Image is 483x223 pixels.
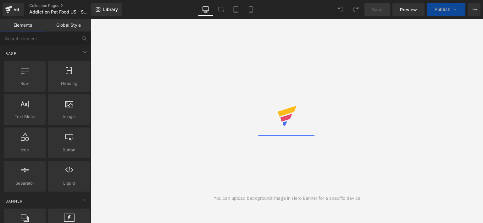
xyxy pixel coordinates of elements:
a: Collection Pages [29,3,102,8]
button: Redo [349,3,362,16]
span: Image [50,113,88,120]
div: v6 [13,5,20,14]
span: Icon [6,147,44,153]
span: Banner [5,198,23,204]
span: Base [5,51,17,57]
span: Liquid [50,180,88,187]
span: Addiction Pet Food US - Sale 2024 Collection [29,9,90,14]
button: Publish [427,3,465,16]
span: Preview [400,6,417,13]
a: Preview [392,3,425,16]
a: Laptop [213,3,228,16]
button: More [468,3,480,16]
a: Mobile [243,3,258,16]
a: v6 [3,3,24,16]
span: Text Block [6,113,44,120]
span: Button [50,147,88,153]
a: New Library [91,3,122,16]
span: Heading [50,80,88,87]
div: You can upload background image in Hero Banner for a specific device [214,195,360,202]
span: Row [6,80,44,87]
span: Publish [435,7,450,12]
a: Tablet [228,3,243,16]
a: Desktop [198,3,213,16]
a: Global Style [46,19,91,31]
span: Library [103,7,118,12]
button: Undo [334,3,347,16]
span: Save [372,6,382,13]
span: Separator [6,180,44,187]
